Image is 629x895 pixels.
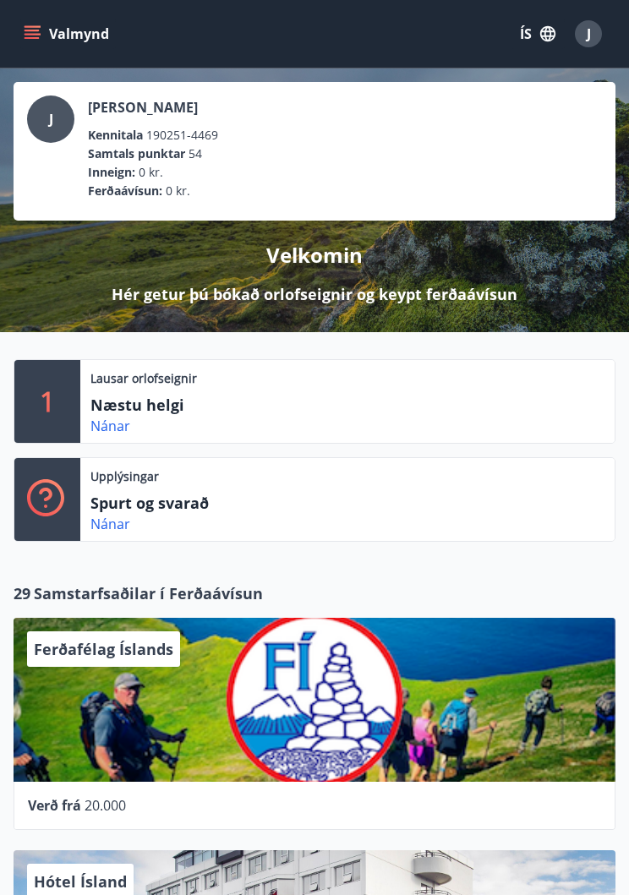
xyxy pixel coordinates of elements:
[88,145,185,163] p: Samtals punktar
[90,515,130,533] a: Nánar
[90,417,130,435] a: Nánar
[90,492,260,514] p: Spurt og svarað
[587,25,591,43] span: J
[88,126,143,145] p: Kennitala
[139,163,163,182] span: 0 kr.
[266,241,363,270] p: Velkomin
[28,796,81,815] span: Verð frá
[90,468,159,485] p: Upplýsingar
[189,145,202,163] span: 54
[511,19,565,49] button: ÍS
[49,110,53,128] span: J
[40,369,55,434] p: 1
[568,14,609,54] button: J
[34,871,127,892] span: Hótel Ísland
[90,394,260,416] p: Næstu helgi
[20,19,116,49] button: menu
[90,370,197,387] p: Lausar orlofseignir
[112,283,517,305] p: Hér getur þú bókað orlofseignir og keypt ferðaávísun
[88,182,162,200] p: Ferðaávísun :
[14,582,30,604] span: 29
[146,126,218,145] span: 190251-4469
[88,163,135,182] p: Inneign :
[34,582,263,604] span: Samstarfsaðilar í Ferðaávísun
[85,796,126,815] span: 20.000
[166,182,190,200] span: 0 kr.
[88,96,218,119] p: [PERSON_NAME]
[34,639,173,659] span: Ferðafélag Íslands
